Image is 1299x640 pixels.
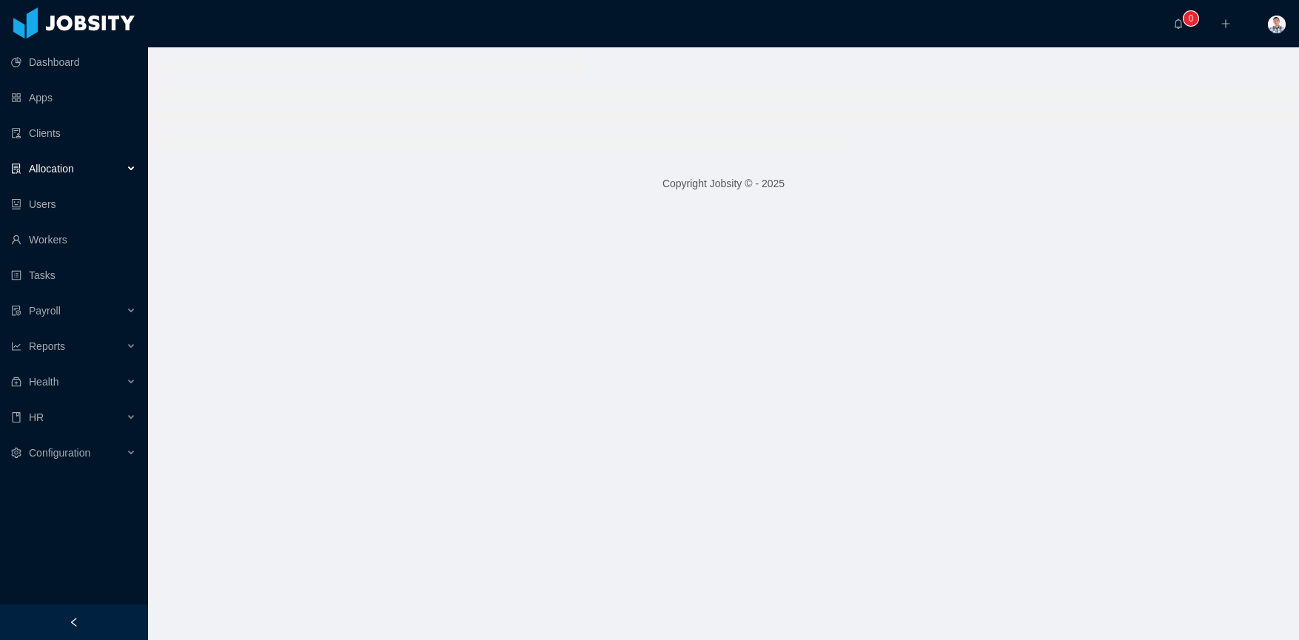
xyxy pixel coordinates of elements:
[11,118,136,148] a: icon: auditClients
[29,376,58,388] span: Health
[11,83,136,112] a: icon: appstoreApps
[1268,16,1286,33] img: a9a601c0-0538-11e8-8828-95ecc3ba7fc5_5d0a90fa7584a.jpeg
[1173,18,1184,29] i: icon: bell
[148,158,1299,209] footer: Copyright Jobsity © - 2025
[11,189,136,219] a: icon: robotUsers
[11,164,21,174] i: icon: solution
[1184,11,1198,26] sup: 0
[29,447,90,459] span: Configuration
[11,377,21,387] i: icon: medicine-box
[1221,18,1231,29] i: icon: plus
[11,341,21,351] i: icon: line-chart
[29,411,44,423] span: HR
[29,163,74,175] span: Allocation
[11,412,21,422] i: icon: book
[11,225,136,255] a: icon: userWorkers
[11,47,136,77] a: icon: pie-chartDashboard
[11,306,21,316] i: icon: file-protect
[29,305,61,317] span: Payroll
[11,260,136,290] a: icon: profileTasks
[29,340,65,352] span: Reports
[11,448,21,458] i: icon: setting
